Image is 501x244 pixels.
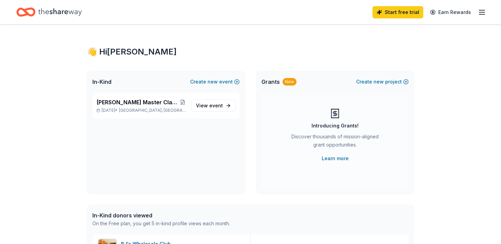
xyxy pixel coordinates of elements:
div: Introducing Grants! [312,122,359,130]
a: Home [16,4,82,20]
a: Start free trial [373,6,423,18]
span: new [374,78,384,86]
div: On the Free plan, you get 5 in-kind profile views each month. [92,219,230,228]
span: [GEOGRAPHIC_DATA], [GEOGRAPHIC_DATA] [119,108,186,113]
div: 👋 Hi [PERSON_NAME] [87,46,414,57]
a: Learn more [322,154,349,163]
span: new [208,78,218,86]
button: Createnewproject [356,78,409,86]
div: In-Kind donors viewed [92,211,230,219]
a: Earn Rewards [426,6,475,18]
span: [PERSON_NAME] Master Class Hosted By Onyx Dance Studio [96,98,179,106]
div: Discover thousands of mission-aligned grant opportunities. [289,133,381,152]
button: Createnewevent [190,78,240,86]
div: New [283,78,297,86]
span: In-Kind [92,78,111,86]
span: event [209,103,223,108]
p: [DATE] • [96,108,186,113]
span: Grants [261,78,280,86]
span: View [196,102,223,110]
a: View event [192,100,236,112]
